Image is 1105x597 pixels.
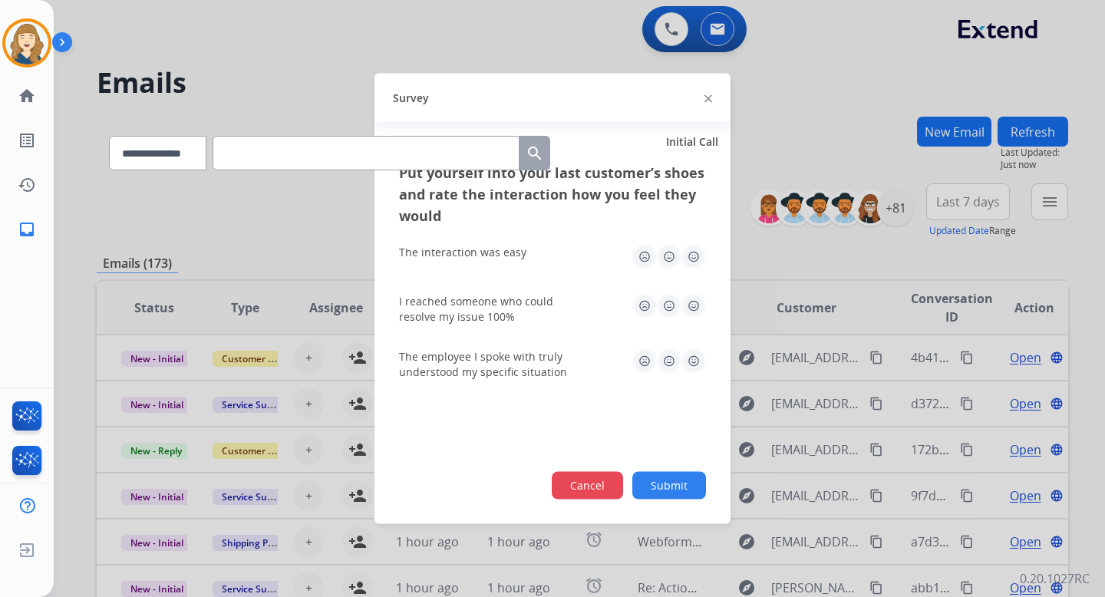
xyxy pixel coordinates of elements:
[18,220,36,239] mat-icon: inbox
[5,21,48,64] img: avatar
[18,176,36,194] mat-icon: history
[1020,569,1090,588] p: 0.20.1027RC
[399,294,583,325] div: I reached someone who could resolve my issue 100%
[552,472,623,500] button: Cancel
[399,245,526,260] div: The interaction was easy
[393,90,429,105] span: Survey
[526,144,544,163] mat-icon: search
[632,472,706,500] button: Submit
[399,162,706,226] h3: Put yourself into your last customer’s shoes and rate the interaction how you feel they would
[399,349,583,380] div: The employee I spoke with truly understood my specific situation
[18,87,36,105] mat-icon: home
[704,94,712,102] img: close-button
[18,131,36,150] mat-icon: list_alt
[666,134,718,150] span: Initial Call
